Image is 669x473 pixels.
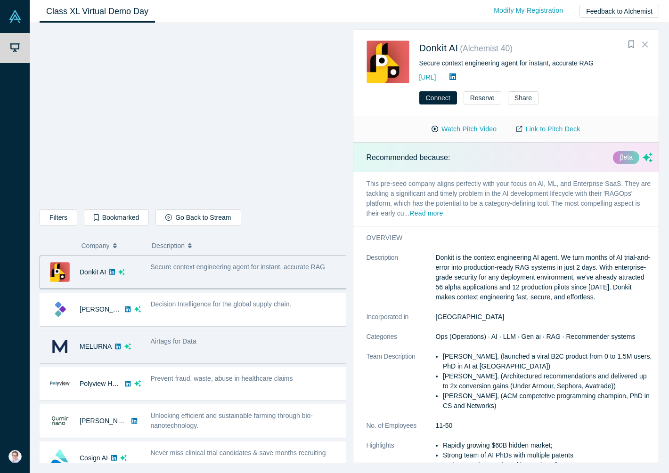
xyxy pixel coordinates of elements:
span: Secure context engineering agent for instant, accurate RAG [151,263,325,271]
a: Modify My Registration [484,2,573,19]
img: Polyview Health's Logo [50,374,70,393]
dt: Description [367,253,436,312]
svg: dsa ai sparkles [120,455,127,461]
svg: dsa ai sparkles [643,152,653,162]
button: Connect [419,91,457,104]
dd: 11-50 [436,421,653,431]
dt: Team Description [367,352,436,421]
dd: [GEOGRAPHIC_DATA] [436,312,653,322]
span: Airtags for Data [151,337,196,345]
img: MELURNA's Logo [50,337,70,356]
li: Rapidly growing $60B hidden market; [443,441,653,450]
a: Donkit AI [419,43,458,53]
button: Description [152,236,340,256]
img: Alchemist Vault Logo [8,10,22,23]
button: Read more [409,208,443,219]
a: Polyview Health [80,380,127,387]
button: Feedback to Alchemist [579,5,659,18]
iframe: Donkit [40,31,346,202]
button: Go Back to Stream [155,209,241,226]
small: ( Alchemist 40 ) [460,44,513,53]
dt: Incorporated in [367,312,436,332]
span: Prevent fraud, waste, abuse in healthcare claims [151,375,293,382]
img: Cosign AI's Logo [50,448,70,468]
span: Description [152,236,185,256]
li: [PERSON_NAME], (Architectured recommendations and delivered up to 2x conversion gains (Under Armo... [443,371,653,391]
img: Donkit AI's Logo [50,262,70,282]
button: Close [638,37,652,52]
a: MELURNA [80,343,112,350]
button: Reserve [464,91,501,104]
img: Qumir Nano's Logo [50,411,70,431]
dt: Categories [367,332,436,352]
a: [URL] [419,73,436,81]
img: Eric Ver Ploeg's Account [8,450,22,463]
img: Kimaru AI's Logo [50,299,70,319]
span: Unlocking efficient and sustainable farming through bio-nanotechnology. [151,412,313,429]
li: Early enterpise traction with ongoing pilots [443,460,653,470]
span: Decision Intelligence for the global supply chain. [151,300,292,308]
li: [PERSON_NAME], (launched a viral B2C product from 0 to 1.5M users, PhD in AI at [GEOGRAPHIC_DATA]) [443,352,653,371]
button: Watch Pitch Video [422,121,506,137]
svg: dsa ai sparkles [134,380,141,387]
button: Bookmarked [84,209,149,226]
img: Donkit AI's Logo [367,40,409,83]
li: Strong team of AI PhDs with multiple patents [443,450,653,460]
button: Filters [40,209,77,226]
button: Share [508,91,538,104]
a: [PERSON_NAME] [80,417,134,425]
p: Donkit is the context engineering AI agent. We turn months of AI trial-and-error into production-... [436,253,653,302]
div: βeta [613,151,639,164]
div: Secure context engineering agent for instant, accurate RAG [419,58,646,68]
h3: overview [367,233,640,243]
span: Never miss clinical trial candidates & save months recruiting [151,449,326,457]
p: This pre-seed company aligns perfectly with your focus on AI, ML, and Enterprise SaaS. They are t... [353,172,666,226]
svg: dsa ai sparkles [124,343,131,350]
button: Bookmark [625,38,638,51]
a: Donkit AI [80,268,106,276]
a: Class XL Virtual Demo Day [40,0,155,23]
svg: dsa ai sparkles [118,269,125,275]
dt: No. of Employees [367,421,436,441]
li: [PERSON_NAME], (ACM competetive programming champion, PhD in CS and Networks) [443,391,653,411]
a: Cosign AI [80,454,108,462]
p: Recommended because: [367,152,450,163]
button: Company [82,236,142,256]
span: Company [82,236,110,256]
svg: dsa ai sparkles [134,306,141,313]
a: Link to Pitch Deck [506,121,590,137]
span: Ops (Operations) · AI · LLM · Gen ai · RAG · Recommender systems [436,333,636,340]
a: [PERSON_NAME] [80,305,134,313]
